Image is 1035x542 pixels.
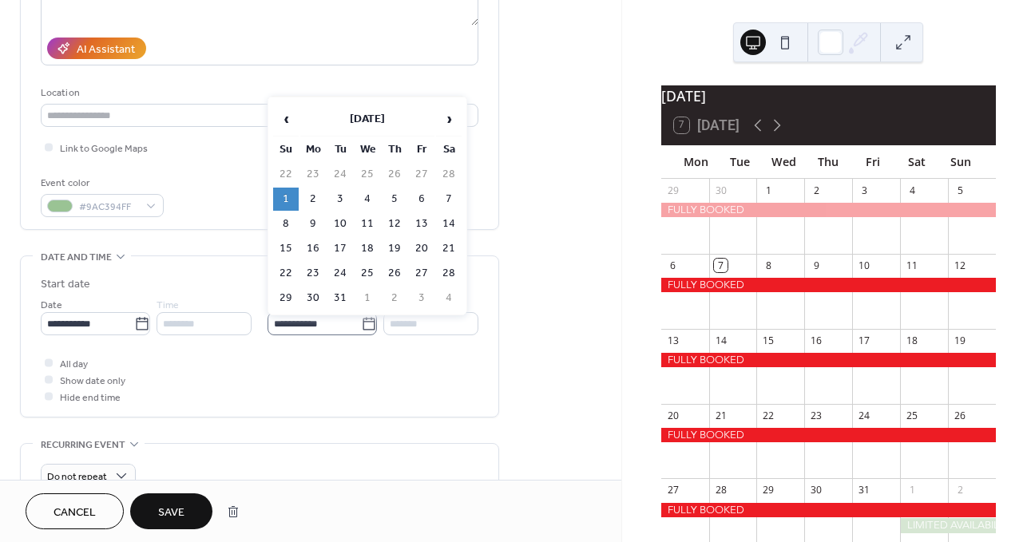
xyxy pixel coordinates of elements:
span: › [437,103,461,135]
td: 5 [382,188,407,211]
td: 23 [300,163,326,186]
div: Tue [718,145,762,178]
th: We [355,138,380,161]
div: 26 [954,409,967,422]
th: Th [382,138,407,161]
span: Date and time [41,249,112,266]
div: 22 [762,409,775,422]
div: FULLY BOOKED [661,503,996,517]
div: 24 [858,409,871,422]
div: 23 [810,409,823,422]
span: Time [157,297,179,314]
div: 5 [954,184,967,197]
span: Link to Google Maps [60,140,148,157]
button: Save [130,493,212,529]
div: 16 [810,334,823,347]
div: FULLY BOOKED [661,203,996,217]
td: 29 [273,287,299,310]
td: 26 [382,262,407,285]
td: 2 [300,188,326,211]
span: Save [158,504,184,521]
div: 4 [906,184,919,197]
div: 1 [762,184,775,197]
div: 12 [954,259,967,272]
span: Cancel [54,504,96,521]
td: 24 [327,163,353,186]
td: 11 [355,212,380,235]
th: Tu [327,138,353,161]
span: Hide end time [60,390,121,406]
td: 6 [409,188,434,211]
div: 8 [762,259,775,272]
td: 4 [436,287,462,310]
div: Mon [674,145,718,178]
span: Recurring event [41,437,125,453]
td: 26 [382,163,407,186]
div: 10 [858,259,871,272]
td: 10 [327,212,353,235]
div: 7 [714,259,728,272]
span: All day [60,356,88,373]
div: AI Assistant [77,42,135,58]
span: Show date only [60,373,125,390]
td: 16 [300,237,326,260]
div: 13 [666,334,680,347]
span: #9AC394FF [79,199,138,216]
div: Location [41,85,475,101]
td: 27 [409,262,434,285]
div: Start date [41,276,90,293]
div: 17 [858,334,871,347]
div: Event color [41,175,161,192]
td: 25 [355,163,380,186]
div: 2 [954,484,967,497]
td: 22 [273,163,299,186]
td: 15 [273,237,299,260]
td: 3 [409,287,434,310]
td: 30 [300,287,326,310]
th: Mo [300,138,326,161]
div: 30 [810,484,823,497]
td: 18 [355,237,380,260]
td: 17 [327,237,353,260]
div: 9 [810,259,823,272]
div: Sun [939,145,983,178]
td: 9 [300,212,326,235]
td: 3 [327,188,353,211]
div: 21 [714,409,728,422]
div: Sat [894,145,938,178]
td: 19 [382,237,407,260]
td: 1 [273,188,299,211]
div: 29 [666,184,680,197]
div: 14 [714,334,728,347]
th: [DATE] [300,102,434,136]
td: 22 [273,262,299,285]
td: 12 [382,212,407,235]
div: 31 [858,484,871,497]
div: 15 [762,334,775,347]
div: 28 [714,484,728,497]
td: 27 [409,163,434,186]
th: Fr [409,138,434,161]
div: 25 [906,409,919,422]
button: Cancel [26,493,124,529]
div: Fri [851,145,894,178]
td: 24 [327,262,353,285]
div: FULLY BOOKED [661,353,996,367]
td: 28 [436,163,462,186]
td: 2 [382,287,407,310]
span: Do not repeat [47,468,107,486]
div: 1 [906,484,919,497]
div: FULLY BOOKED [661,428,996,442]
td: 28 [436,262,462,285]
td: 4 [355,188,380,211]
div: [DATE] [661,85,996,106]
td: 8 [273,212,299,235]
td: 31 [327,287,353,310]
td: 1 [355,287,380,310]
div: 2 [810,184,823,197]
div: 6 [666,259,680,272]
div: 20 [666,409,680,422]
span: Date [41,297,62,314]
div: 19 [954,334,967,347]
